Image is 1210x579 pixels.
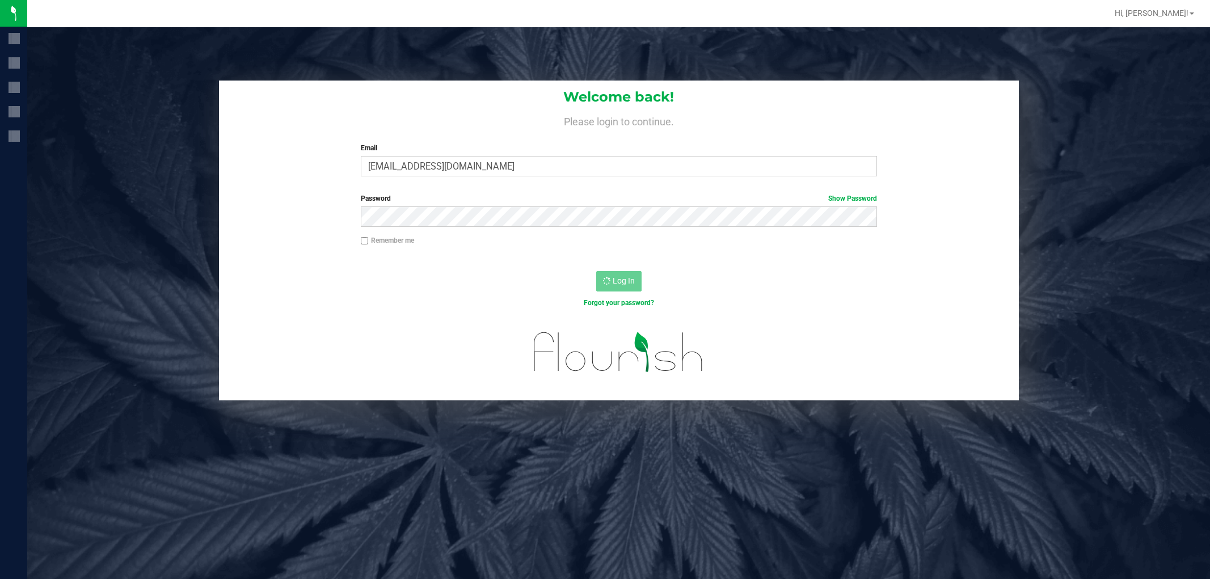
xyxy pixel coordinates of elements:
a: Show Password [828,195,877,202]
button: Log In [596,271,642,291]
h1: Welcome back! [219,90,1019,104]
span: Password [361,195,391,202]
span: Log In [613,276,635,285]
a: Forgot your password? [584,299,654,307]
label: Remember me [361,235,414,246]
img: flourish_logo.svg [518,320,719,384]
label: Email [361,143,877,153]
h4: Please login to continue. [219,113,1019,127]
input: Remember me [361,237,369,245]
span: Hi, [PERSON_NAME]! [1115,9,1188,18]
